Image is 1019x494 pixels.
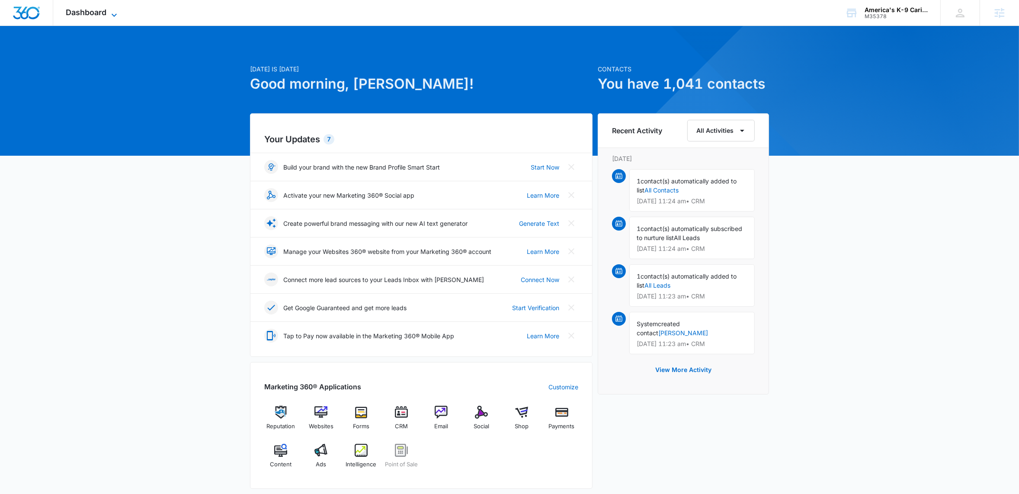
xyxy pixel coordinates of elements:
a: Customize [548,382,578,391]
a: Shop [505,406,538,437]
a: Intelligence [345,444,378,475]
img: logo_orange.svg [14,14,21,21]
span: Websites [309,422,333,431]
p: Contacts [598,64,769,74]
span: 1 [637,177,641,185]
img: tab_keywords_by_traffic_grey.svg [86,50,93,57]
a: CRM [385,406,418,437]
span: Content [270,460,292,469]
button: Close [564,273,578,286]
p: Get Google Guaranteed and get more leads [283,303,407,312]
span: Shop [515,422,529,431]
a: Ads [304,444,338,475]
a: Content [264,444,298,475]
div: Domain Overview [33,51,77,57]
span: Forms [353,422,369,431]
a: Point of Sale [385,444,418,475]
p: [DATE] 11:24 am • CRM [637,198,747,204]
img: website_grey.svg [14,22,21,29]
span: contact(s) automatically added to list [637,273,737,289]
a: Connect Now [521,275,559,284]
h2: Your Updates [264,133,578,146]
button: Close [564,188,578,202]
span: System [637,320,658,327]
p: Manage your Websites 360® website from your Marketing 360® account [283,247,491,256]
a: Reputation [264,406,298,437]
span: Intelligence [346,460,376,469]
button: All Activities [687,120,755,141]
a: Forms [345,406,378,437]
div: Domain: [DOMAIN_NAME] [22,22,95,29]
a: Start Now [531,163,559,172]
p: Tap to Pay now available in the Marketing 360® Mobile App [283,331,454,340]
a: [PERSON_NAME] [658,329,708,337]
button: View More Activity [647,359,720,380]
span: Payments [549,422,575,431]
span: 1 [637,273,641,280]
button: Close [564,301,578,314]
h2: Marketing 360® Applications [264,382,361,392]
button: Close [564,244,578,258]
div: account id [865,13,928,19]
span: Ads [316,460,326,469]
h6: Recent Activity [612,125,662,136]
span: All Leads [674,234,700,241]
h1: You have 1,041 contacts [598,74,769,94]
button: Close [564,160,578,174]
div: v 4.0.25 [24,14,42,21]
a: Social [465,406,498,437]
span: created contact [637,320,680,337]
a: Email [425,406,458,437]
img: tab_domain_overview_orange.svg [23,50,30,57]
span: contact(s) automatically subscribed to nurture list [637,225,742,241]
p: Activate your new Marketing 360® Social app [283,191,414,200]
span: contact(s) automatically added to list [637,177,737,194]
p: [DATE] [612,154,755,163]
p: [DATE] 11:23 am • CRM [637,293,747,299]
span: Dashboard [66,8,107,17]
p: [DATE] 11:24 am • CRM [637,246,747,252]
span: 1 [637,225,641,232]
p: Create powerful brand messaging with our new AI text generator [283,219,468,228]
a: Learn More [527,191,559,200]
p: [DATE] 11:23 am • CRM [637,341,747,347]
a: All Leads [644,282,670,289]
span: Reputation [266,422,295,431]
span: Email [434,422,448,431]
span: CRM [395,422,408,431]
a: Learn More [527,331,559,340]
p: Connect more lead sources to your Leads Inbox with [PERSON_NAME] [283,275,484,284]
h1: Good morning, [PERSON_NAME]! [250,74,593,94]
div: account name [865,6,928,13]
div: 7 [324,134,334,144]
div: Keywords by Traffic [96,51,146,57]
a: Websites [304,406,338,437]
span: Point of Sale [385,460,418,469]
a: Start Verification [512,303,559,312]
p: Build your brand with the new Brand Profile Smart Start [283,163,440,172]
button: Close [564,216,578,230]
a: All Contacts [644,186,679,194]
span: Social [474,422,489,431]
button: Close [564,329,578,343]
a: Payments [545,406,578,437]
a: Generate Text [519,219,559,228]
a: Learn More [527,247,559,256]
p: [DATE] is [DATE] [250,64,593,74]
